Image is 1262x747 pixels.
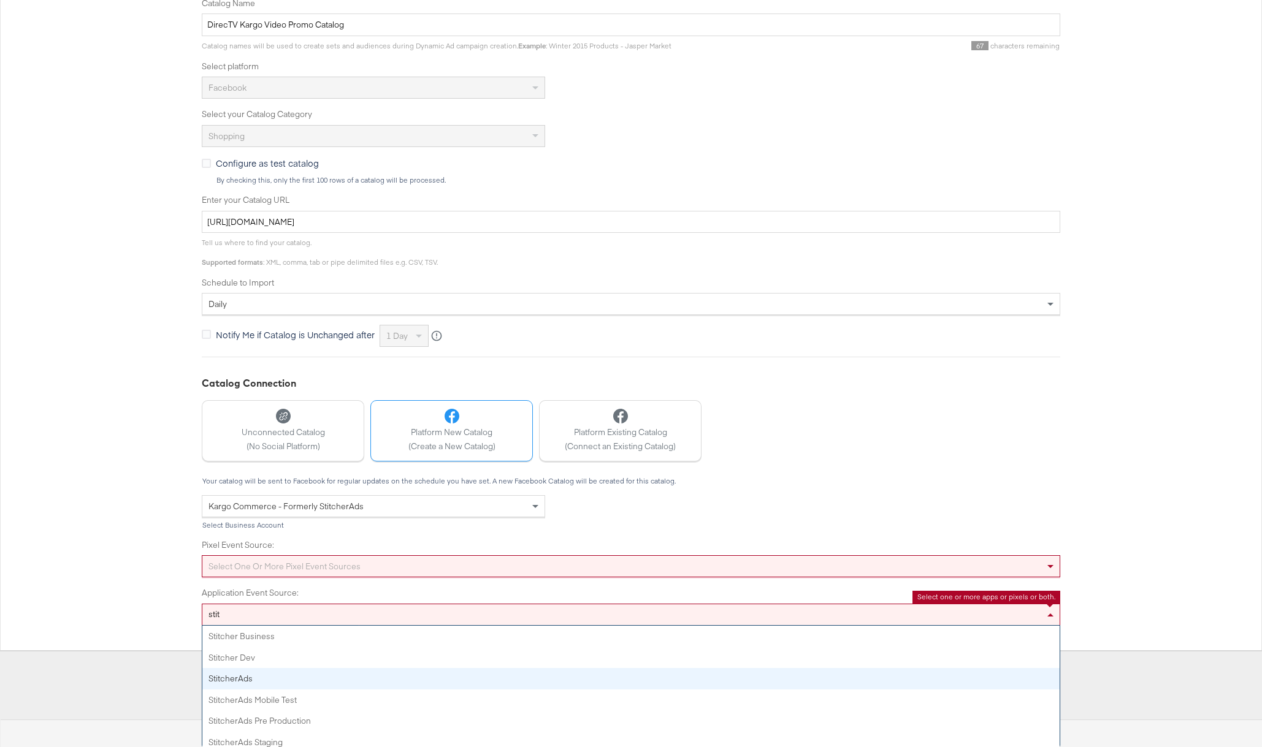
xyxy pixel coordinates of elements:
[202,211,1060,233] input: Enter Catalog URL, e.g. http://www.example.com/products.xml
[208,298,227,309] span: daily
[565,441,676,452] span: (Connect an Existing Catalog)
[202,521,545,529] div: Select Business Account
[408,441,495,452] span: (Create a New Catalog)
[202,689,1060,711] div: StitcherAds Mobile Test
[202,376,1060,390] div: Catalog Connection
[216,328,375,341] span: Notify Me if Catalog is Unchanged after
[386,330,408,341] span: 1 day
[565,427,676,438] span: Platform Existing Catalog
[202,477,1060,485] div: Your catalog will be sent to Facebook for regular updates on the schedule you have set. A new Fac...
[202,41,671,50] span: Catalog names will be used to create sets and audiences during Dynamic Ad campaign creation. : Wi...
[208,82,247,93] span: Facebook
[202,587,1060,599] label: Application Event Source:
[202,400,364,461] button: Unconnected Catalog(No Social Platform)
[208,131,245,142] span: Shopping
[242,441,325,452] span: (No Social Platform)
[518,41,546,50] strong: Example
[202,626,1060,647] div: Stitcher Business
[539,400,702,461] button: Platform Existing Catalog(Connect an Existing Catalog)
[202,277,1060,289] label: Schedule to Import
[408,427,495,438] span: Platform New Catalog
[202,647,1060,669] div: Stitcher Dev
[671,41,1060,51] div: characters remaining
[971,41,989,50] span: 67
[202,539,1060,551] label: Pixel Event Source:
[216,157,319,169] span: Configure as test catalog
[202,668,1060,689] div: StitcherAds
[370,400,533,461] button: Platform New Catalog(Create a New Catalog)
[202,61,1060,72] label: Select platform
[208,501,364,512] span: Kargo Commerce - Formerly StitcherAds
[202,257,263,267] strong: Supported formats
[242,427,325,438] span: Unconnected Catalog
[202,194,1060,206] label: Enter your Catalog URL
[202,238,438,267] span: Tell us where to find your catalog. : XML, comma, tab or pipe delimited files e.g. CSV, TSV.
[202,710,1060,732] div: StitcherAds Pre Production
[917,592,1055,602] li: Select one or more apps or pixels or both.
[202,108,1060,120] label: Select your Catalog Category
[216,176,1060,184] div: By checking this, only the first 100 rows of a catalog will be processed.
[202,13,1060,36] input: Name your catalog e.g. My Dynamic Product Catalog
[202,556,1060,577] div: Select one or more pixel event sources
